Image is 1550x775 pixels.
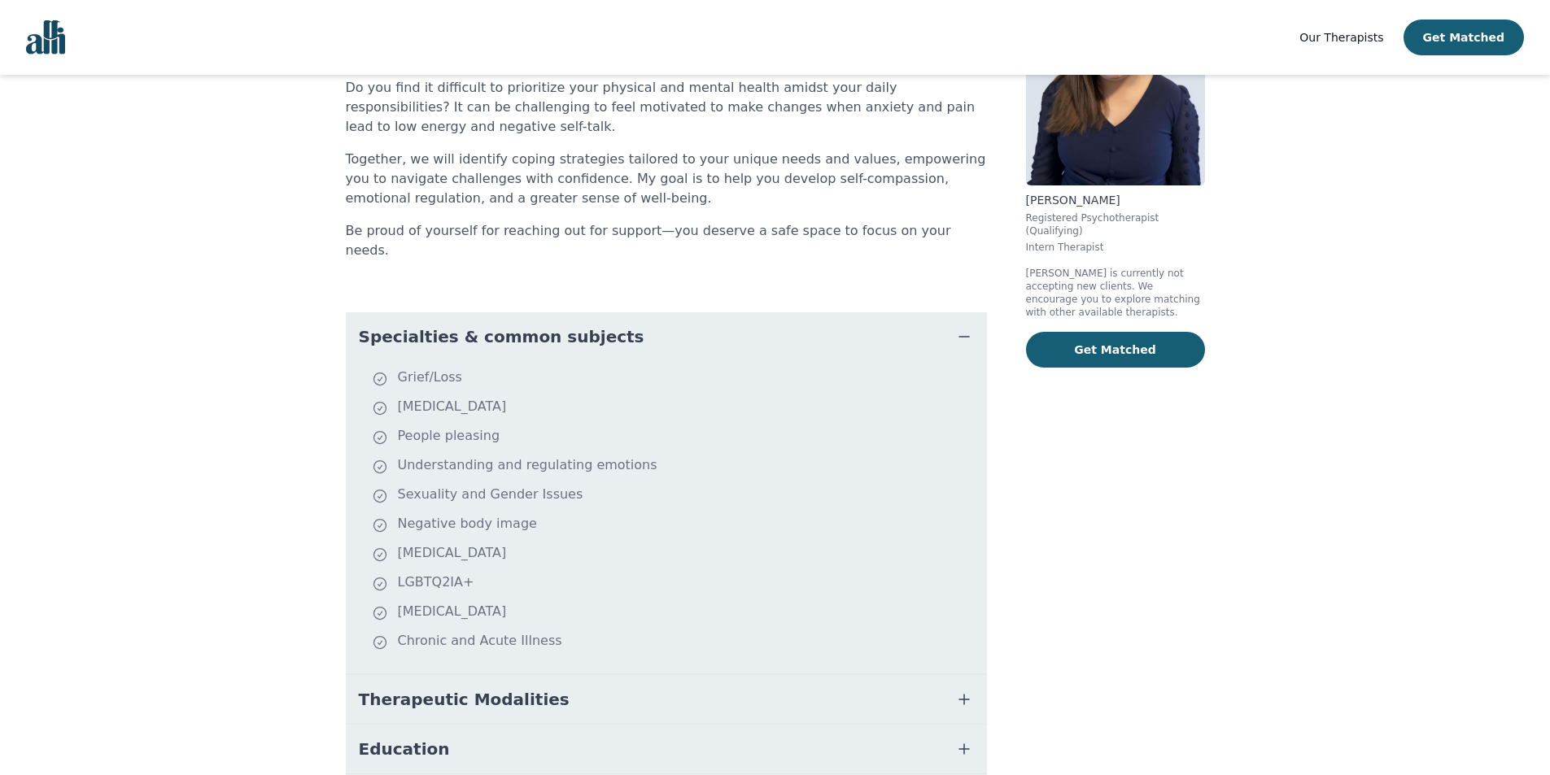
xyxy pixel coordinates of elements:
span: Specialties & common subjects [359,325,644,348]
button: Specialties & common subjects [346,312,987,361]
li: LGBTQ2IA+ [372,573,980,595]
li: [MEDICAL_DATA] [372,602,980,625]
p: Intern Therapist [1026,241,1205,254]
li: Negative body image [372,514,980,537]
span: Education [359,738,450,760]
p: Registered Psychotherapist (Qualifying) [1026,211,1205,237]
button: Education [346,725,987,773]
p: Together, we will identify coping strategies tailored to your unique needs and values, empowering... [346,150,987,208]
li: [MEDICAL_DATA] [372,543,980,566]
p: [PERSON_NAME] is currently not accepting new clients. We encourage you to explore matching with o... [1026,267,1205,319]
li: [MEDICAL_DATA] [372,397,980,420]
span: Our Therapists [1299,31,1383,44]
li: Understanding and regulating emotions [372,455,980,478]
li: Grief/Loss [372,368,980,390]
a: Our Therapists [1299,28,1383,47]
span: Therapeutic Modalities [359,688,570,711]
img: alli logo [26,20,65,54]
button: Therapeutic Modalities [346,675,987,724]
li: People pleasing [372,426,980,449]
button: Get Matched [1404,20,1524,55]
p: Do you find it difficult to prioritize your physical and mental health amidst your daily responsi... [346,78,987,137]
p: [PERSON_NAME] [1026,192,1205,208]
button: Get Matched [1026,332,1205,368]
p: Be proud of yourself for reaching out for support—you deserve a safe space to focus on your needs. [346,221,987,260]
li: Chronic and Acute Illness [372,631,980,654]
li: Sexuality and Gender Issues [372,485,980,507]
